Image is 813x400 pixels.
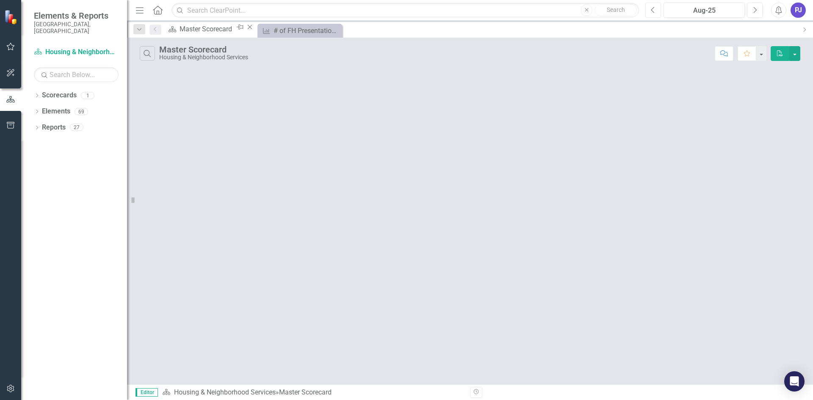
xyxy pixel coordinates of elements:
[159,54,248,61] div: Housing & Neighborhood Services
[174,388,276,396] a: Housing & Neighborhood Services
[666,6,742,16] div: Aug-25
[595,4,637,16] button: Search
[279,388,332,396] div: Master Scorecard
[4,10,19,25] img: ClearPoint Strategy
[607,6,625,13] span: Search
[784,371,805,392] div: Open Intercom Messenger
[791,3,806,18] button: PJ
[42,123,66,132] a: Reports
[34,67,119,82] input: Search Below...
[260,25,340,36] a: # of FH Presentations Conducted or Presented by Division (not outreach)
[180,24,234,34] div: Master Scorecard
[34,21,119,35] small: [GEOGRAPHIC_DATA], [GEOGRAPHIC_DATA]
[274,25,340,36] div: # of FH Presentations Conducted or Presented by Division (not outreach)
[75,108,88,115] div: 69
[664,3,745,18] button: Aug-25
[42,91,77,100] a: Scorecards
[70,124,83,131] div: 27
[162,388,464,397] div: »
[171,3,639,18] input: Search ClearPoint...
[34,47,119,57] a: Housing & Neighborhood Services
[135,388,158,397] span: Editor
[34,11,119,21] span: Elements & Reports
[81,92,94,99] div: 1
[42,107,70,116] a: Elements
[159,45,248,54] div: Master Scorecard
